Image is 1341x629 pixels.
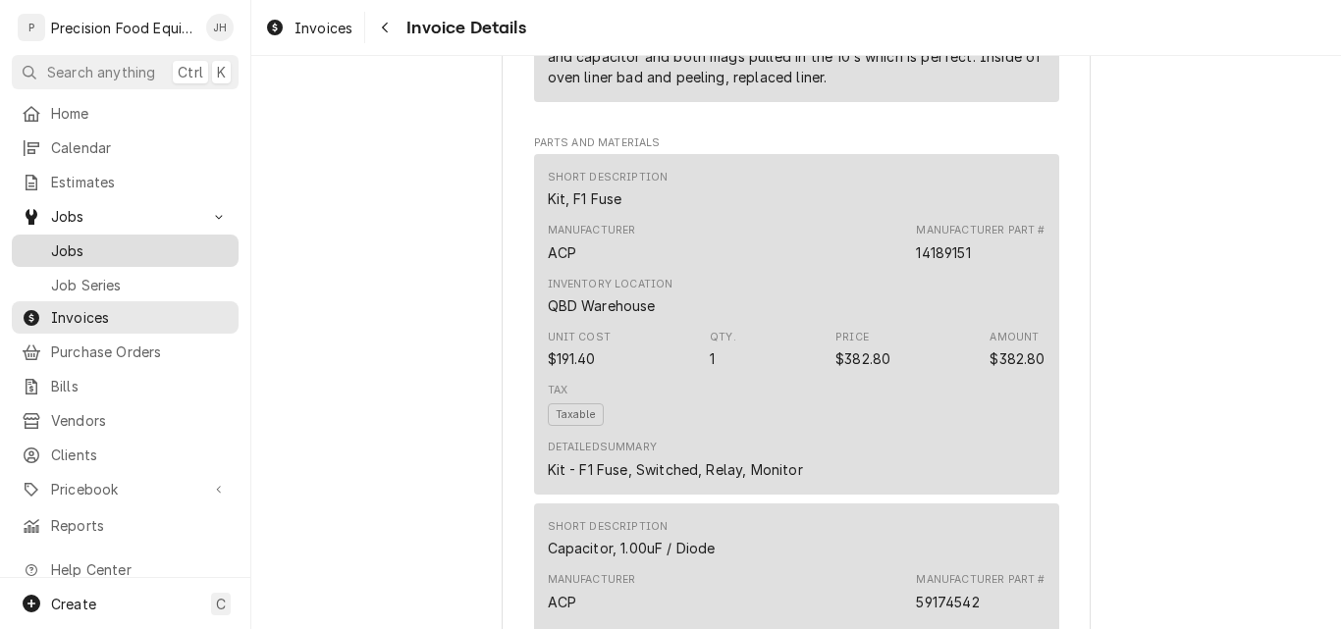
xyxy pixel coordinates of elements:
[216,594,226,614] span: C
[916,592,979,612] div: Part Number
[12,269,239,301] a: Job Series
[206,14,234,41] div: Jason Hertel's Avatar
[916,242,970,263] div: Part Number
[51,240,229,261] span: Jobs
[12,200,239,233] a: Go to Jobs
[990,348,1045,369] div: Amount
[401,15,525,41] span: Invoice Details
[916,572,1045,611] div: Part Number
[51,275,229,295] span: Job Series
[12,301,239,334] a: Invoices
[51,206,199,227] span: Jobs
[916,223,1045,262] div: Part Number
[51,479,199,499] span: Pricebook
[548,403,604,426] span: Taxable
[51,515,229,536] span: Reports
[990,330,1039,345] div: Amount
[51,445,229,465] span: Clients
[51,559,227,580] span: Help Center
[548,277,673,292] div: Inventory Location
[548,170,669,185] div: Short Description
[548,572,636,611] div: Manufacturer
[916,572,1045,588] div: Manufacturer Part #
[548,383,567,398] div: Tax
[534,135,1059,151] span: Parts and Materials
[206,14,234,41] div: JH
[12,97,239,130] a: Home
[710,330,736,345] div: Qty.
[47,62,155,82] span: Search anything
[548,242,576,263] div: Manufacturer
[548,440,657,455] div: Detailed Summary
[51,376,229,396] span: Bills
[534,154,1059,495] div: Line Item
[548,538,716,558] div: Short Description
[548,592,576,612] div: Manufacturer
[51,341,229,362] span: Purchase Orders
[12,509,239,542] a: Reports
[548,170,669,209] div: Short Description
[217,62,226,82] span: K
[12,439,239,471] a: Clients
[51,137,229,158] span: Calendar
[12,336,239,368] a: Purchase Orders
[548,223,636,262] div: Manufacturer
[548,519,716,558] div: Short Description
[12,55,239,89] button: Search anythingCtrlK
[916,223,1045,238] div: Manufacturer Part #
[12,131,239,164] a: Calendar
[12,553,239,586] a: Go to Help Center
[548,277,673,316] div: Inventory Location
[51,103,229,124] span: Home
[51,307,229,328] span: Invoices
[51,18,195,38] div: Precision Food Equipment LLC
[178,62,203,82] span: Ctrl
[548,519,669,535] div: Short Description
[548,330,611,369] div: Cost
[295,18,352,38] span: Invoices
[12,370,239,402] a: Bills
[548,572,636,588] div: Manufacturer
[12,404,239,437] a: Vendors
[548,348,596,369] div: Cost
[548,295,656,316] div: Inventory Location
[548,188,622,209] div: Short Description
[12,166,239,198] a: Estimates
[369,12,401,43] button: Navigate back
[257,12,360,44] a: Invoices
[12,473,239,505] a: Go to Pricebook
[12,235,239,267] a: Jobs
[548,223,636,238] div: Manufacturer
[51,410,229,431] span: Vendors
[835,348,890,369] div: Price
[835,330,869,345] div: Price
[548,26,1046,87] div: Found mag 1 capacitor blown and door switch bad. Replaced door switch and capacitor and both mags...
[51,596,96,612] span: Create
[710,348,715,369] div: Quantity
[548,459,803,480] div: Kit - F1 Fuse, Switched, Relay, Monitor
[548,330,611,345] div: Unit Cost
[51,172,229,192] span: Estimates
[18,14,45,41] div: P
[990,330,1045,369] div: Amount
[710,330,736,369] div: Quantity
[835,330,890,369] div: Price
